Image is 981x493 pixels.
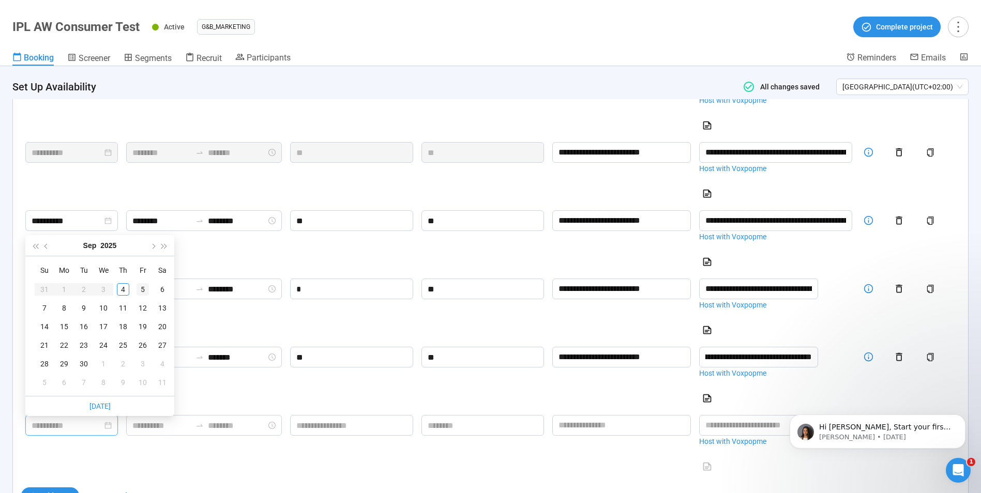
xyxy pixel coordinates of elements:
[113,317,133,336] td: 2025-09-18
[35,299,54,317] td: 2025-09-07
[113,373,133,392] td: 2025-10-09
[94,355,113,373] td: 2025-10-01
[755,83,820,91] span: All changes saved
[12,52,54,66] a: Booking
[54,355,74,373] td: 2025-09-29
[195,353,204,361] span: to
[156,302,169,314] div: 13
[195,285,204,293] span: swap-right
[133,280,153,299] td: 2025-09-05
[113,299,133,317] td: 2025-09-11
[74,317,94,336] td: 2025-09-16
[195,421,204,429] span: swap-right
[195,148,204,157] span: swap-right
[951,20,965,34] span: more
[78,358,90,370] div: 30
[94,317,113,336] td: 2025-09-17
[156,320,169,333] div: 20
[74,336,94,355] td: 2025-09-23
[78,376,90,389] div: 7
[156,339,169,351] div: 27
[926,217,934,225] span: copy
[857,53,896,63] span: Reminders
[153,373,172,392] td: 2025-10-11
[94,260,113,280] th: We
[113,260,133,280] th: Th
[54,373,74,392] td: 2025-10-06
[38,376,51,389] div: 5
[97,320,110,333] div: 17
[846,52,896,65] a: Reminders
[133,317,153,336] td: 2025-09-19
[946,458,971,483] iframe: Intercom live chat
[921,53,946,63] span: Emails
[38,320,51,333] div: 14
[926,148,934,157] span: copy
[97,358,110,370] div: 1
[137,339,149,351] div: 26
[58,376,70,389] div: 6
[948,17,969,37] button: more
[137,283,149,296] div: 5
[58,358,70,370] div: 29
[699,299,852,311] a: Host with Voxpopme
[113,355,133,373] td: 2025-10-02
[195,217,204,225] span: swap-right
[113,336,133,355] td: 2025-09-25
[699,436,852,447] a: Host with Voxpopme
[202,22,250,32] span: G&B_MARKETING
[195,148,204,157] span: to
[74,260,94,280] th: Tu
[58,320,70,333] div: 15
[117,358,129,370] div: 2
[195,217,204,225] span: to
[133,260,153,280] th: Fr
[35,317,54,336] td: 2025-09-14
[89,402,111,410] a: [DATE]
[922,281,939,297] button: copy
[133,336,153,355] td: 2025-09-26
[195,285,204,293] span: to
[79,53,110,63] span: Screener
[12,20,140,34] h1: IPL AW Consumer Test
[842,79,962,95] span: [GEOGRAPHIC_DATA] ( UTC+02:00 )
[195,421,204,429] span: to
[699,367,852,379] a: Host with Voxpopme
[94,336,113,355] td: 2025-09-24
[153,280,172,299] td: 2025-09-06
[922,144,939,161] button: copy
[774,393,981,465] iframe: Intercom notifications message
[35,373,54,392] td: 2025-10-05
[100,235,116,256] button: 2025
[137,320,149,333] div: 19
[235,52,291,65] a: Participants
[153,336,172,355] td: 2025-09-27
[54,336,74,355] td: 2025-09-22
[54,260,74,280] th: Mo
[78,320,90,333] div: 16
[137,376,149,389] div: 10
[156,376,169,389] div: 11
[699,163,852,174] a: Host with Voxpopme
[38,339,51,351] div: 21
[117,320,129,333] div: 18
[97,376,110,389] div: 8
[156,283,169,296] div: 6
[876,21,933,33] span: Complete project
[153,317,172,336] td: 2025-09-20
[97,302,110,314] div: 10
[74,355,94,373] td: 2025-09-30
[853,17,941,37] button: Complete project
[78,339,90,351] div: 23
[58,302,70,314] div: 8
[922,349,939,365] button: copy
[24,53,54,63] span: Booking
[74,299,94,317] td: 2025-09-09
[74,373,94,392] td: 2025-10-07
[699,231,852,242] a: Host with Voxpopme
[922,212,939,229] button: copy
[83,235,97,256] button: Sep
